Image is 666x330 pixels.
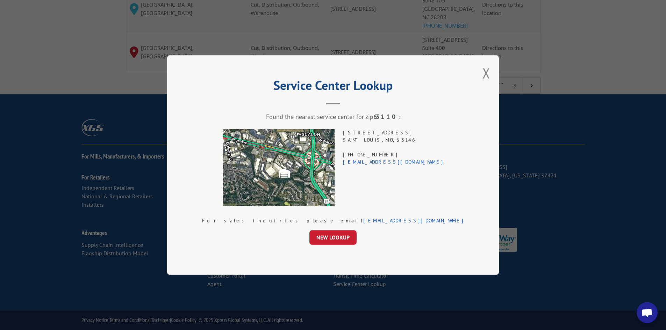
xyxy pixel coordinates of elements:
div: Found the nearest service center for zip : [202,113,464,121]
a: [EMAIL_ADDRESS][DOMAIN_NAME] [363,218,464,224]
h2: Service Center Lookup [202,81,464,94]
a: [EMAIL_ADDRESS][DOMAIN_NAME] [343,159,444,165]
strong: 63110 [373,113,399,121]
a: Open chat [637,302,658,323]
img: svg%3E [278,168,289,179]
div: For sales inquiries please email [202,217,464,225]
button: NEW LOOKUP [309,230,357,245]
div: [STREET_ADDRESS] SAINT LOUIS , MO , 63146 [PHONE_NUMBER] [343,129,444,206]
button: Close modal [482,64,490,82]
